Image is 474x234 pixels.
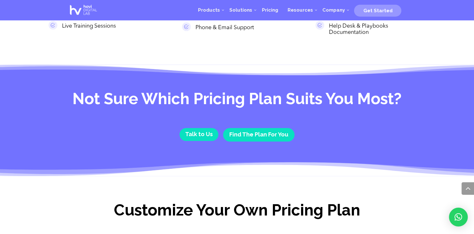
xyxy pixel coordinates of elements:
h2: Not Sure Which Pricing Plan Suits You Most? [68,90,406,110]
span: Resources [287,7,313,13]
span: Company [322,7,345,13]
a: Company [317,1,349,19]
a: Products [193,1,225,19]
h2: Customize Your Own Pricing Plan [68,201,406,222]
a: Find The Plan For You [223,128,294,141]
span: Solutions [229,7,252,13]
div: Live Training Sessions [62,23,160,29]
a: Solutions [225,1,257,19]
span: Get Started [363,8,392,13]
span: Products [198,7,220,13]
p: Help Desk & Playbooks Documentation [329,23,427,36]
a: Resources [283,1,317,19]
a: Pricing [257,1,283,19]
p: Phone & Email Support [195,25,293,31]
a: Talk to Us [180,128,218,141]
a: Get Started [354,5,401,15]
span: Pricing [262,7,278,13]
